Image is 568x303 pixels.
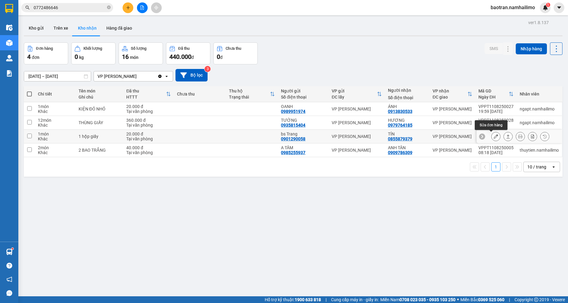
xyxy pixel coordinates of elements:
span: 16 [122,53,129,60]
th: Toggle SortBy [123,86,174,102]
span: message [6,290,12,296]
div: Tại văn phòng [126,136,171,141]
button: Kho gửi [24,21,49,35]
div: Khác [38,109,72,114]
div: Khối lượng [83,46,102,51]
div: Khác [38,136,72,141]
div: Đã thu [178,46,190,51]
button: Đơn hàng4đơn [24,42,68,64]
div: 40.000 đ [126,145,171,150]
div: Khác [38,123,72,128]
span: đ [220,55,223,60]
div: bs Trang [281,132,326,136]
div: 0333179776 [5,34,54,43]
div: 2 món [38,145,72,150]
div: VP [PERSON_NAME] [433,148,472,153]
span: 440.000 [169,53,191,60]
div: VP [PERSON_NAME] [332,148,382,153]
div: VPPT1108250005 [478,145,514,150]
div: A TÂM [281,145,326,150]
div: VP [PERSON_NAME] [433,120,472,125]
div: 0901290058 [281,136,305,141]
div: Mã GD [478,88,509,93]
span: Nhận: [58,6,73,12]
div: VPPT1108250028 [478,118,514,123]
span: baotran.namhailimo [486,4,540,11]
div: Tại văn phòng [126,109,171,114]
img: warehouse-icon [6,24,13,31]
div: 0772486646 [58,20,147,28]
button: Nhập hàng [516,43,547,54]
span: Cung cấp máy in - giấy in: [331,296,379,303]
div: Tại văn phòng [126,150,171,155]
div: Số điện thoại [281,95,326,99]
div: 0989951974 [281,109,305,114]
div: Nhân viên [520,92,559,96]
span: plus [126,5,130,10]
span: 0 [217,53,220,60]
span: copyright [534,298,538,302]
div: Tên món [79,88,120,93]
div: HẢI SẢN BÉ GẤM [5,20,54,34]
div: Số điện thoại [388,95,426,100]
strong: 0369 525 060 [478,297,504,302]
div: VP [PERSON_NAME] [332,134,382,139]
button: Chưa thu0đ [213,42,258,64]
div: VP [PERSON_NAME] [5,5,54,20]
span: Hỗ trợ kỹ thuật: [265,296,321,303]
img: warehouse-icon [6,249,13,255]
sup: 3 [205,66,211,72]
button: caret-down [554,2,564,13]
div: Chi tiết [38,92,72,96]
div: thuytien.namhailimo [520,148,559,153]
div: Đã thu [126,88,166,93]
div: 19:59 [DATE] [478,109,514,114]
div: VP [PERSON_NAME] [433,134,472,139]
span: | [509,296,510,303]
th: Toggle SortBy [329,86,385,102]
input: Select a date range. [24,71,91,81]
img: warehouse-icon [6,55,13,61]
button: aim [151,2,162,13]
div: HƯƠNG [388,118,426,123]
input: Selected VP Phạm Ngũ Lão. [137,73,138,79]
span: notification [6,276,12,282]
div: 360.000 đ [126,118,171,123]
div: Ngày ĐH [478,95,509,99]
sup: 1 [546,3,550,7]
div: Sửa đơn hàng [491,132,500,141]
strong: 1900 633 818 [295,297,321,302]
div: KIỆN ĐỎ NHỎ [79,106,120,111]
button: Bộ lọc [175,69,208,81]
button: Khối lượng0kg [71,42,116,64]
span: BẾN XE PHÍA NAM [GEOGRAPHIC_DATA] [58,28,147,50]
div: VP [PERSON_NAME] [433,106,472,111]
div: ĐC lấy [332,95,377,99]
div: TƯỜNG [281,118,326,123]
span: Miền Bắc [460,296,504,303]
div: HTTT [126,95,166,99]
div: VP [PERSON_NAME] [332,120,382,125]
div: 0913830533 [388,109,412,114]
div: Giao hàng [503,132,513,141]
span: search [25,5,30,10]
div: 1 món [38,104,72,109]
svg: open [551,164,556,169]
button: Số lượng16món [119,42,163,64]
div: 08:18 [DATE] [478,150,514,155]
th: Toggle SortBy [226,86,278,102]
div: VP [GEOGRAPHIC_DATA] [58,5,147,13]
div: ver 1.8.137 [528,19,549,26]
div: Người gửi [281,88,326,93]
span: kg [79,55,84,60]
input: Tìm tên, số ĐT hoặc mã đơn [34,4,106,11]
div: 0979764185 [388,123,412,128]
th: Toggle SortBy [430,86,475,102]
th: Toggle SortBy [475,86,517,102]
span: close-circle [107,5,111,9]
div: 0909786309 [388,150,412,155]
span: question-circle [6,263,12,269]
div: 10 / trang [527,164,546,170]
div: ĐC giao [433,95,467,99]
button: Đã thu440.000đ [166,42,210,64]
